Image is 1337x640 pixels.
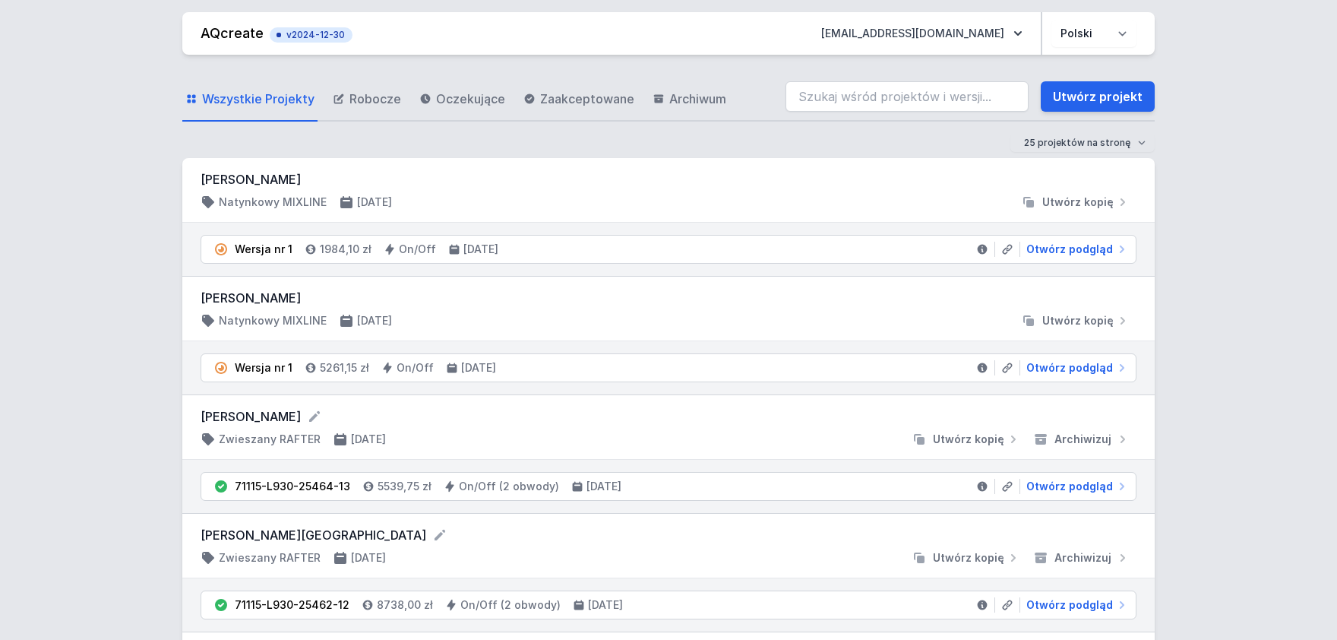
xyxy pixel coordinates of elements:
[219,432,321,447] h4: Zwieszany RAFTER
[416,78,508,122] a: Oczekujące
[235,597,349,613] div: 71115-L930-25462-12
[650,78,729,122] a: Archiwum
[201,526,1136,544] form: [PERSON_NAME][GEOGRAPHIC_DATA]
[377,597,433,613] h4: 8738,00 zł
[201,289,1136,307] h3: [PERSON_NAME]
[202,90,314,108] span: Wszystkie Projekty
[235,479,350,494] div: 71115-L930-25464-13
[1020,360,1130,375] a: Otwórz podgląd
[351,550,386,566] h4: [DATE]
[432,528,447,543] button: Edytuj nazwę projektu
[201,407,1136,426] form: [PERSON_NAME]
[460,597,561,613] h4: On/Off (2 obwody)
[586,479,621,494] h4: [DATE]
[201,170,1136,189] h3: [PERSON_NAME]
[1026,479,1113,494] span: Otwórz podgląd
[461,360,496,375] h4: [DATE]
[669,90,726,108] span: Archiwum
[1020,242,1130,257] a: Otwórz podgląd
[906,432,1027,447] button: Utwórz kopię
[785,81,1029,112] input: Szukaj wśród projektów i wersji...
[213,242,229,257] img: pending.svg
[270,24,352,43] button: v2024-12-30
[378,479,431,494] h4: 5539,75 zł
[1020,597,1130,613] a: Otwórz podgląd
[1051,20,1136,47] select: Wybierz język
[906,550,1027,566] button: Utwórz kopię
[219,313,327,328] h4: Natynkowy MIXLINE
[201,25,264,41] a: AQcreate
[933,550,1004,566] span: Utwórz kopię
[330,78,404,122] a: Robocze
[320,242,371,257] h4: 1984,10 zł
[219,195,327,210] h4: Natynkowy MIXLINE
[320,360,369,375] h4: 5261,15 zł
[1042,313,1114,328] span: Utwórz kopię
[213,360,229,375] img: pending.svg
[357,313,392,328] h4: [DATE]
[1054,550,1111,566] span: Archiwizuj
[809,20,1035,47] button: [EMAIL_ADDRESS][DOMAIN_NAME]
[235,242,292,257] div: Wersja nr 1
[235,360,292,375] div: Wersja nr 1
[182,78,318,122] a: Wszystkie Projekty
[1026,360,1113,375] span: Otwórz podgląd
[1020,479,1130,494] a: Otwórz podgląd
[357,195,392,210] h4: [DATE]
[1015,195,1136,210] button: Utwórz kopię
[463,242,498,257] h4: [DATE]
[1027,432,1136,447] button: Archiwizuj
[1027,550,1136,566] button: Archiwizuj
[436,90,505,108] span: Oczekujące
[1042,195,1114,210] span: Utwórz kopię
[933,432,1004,447] span: Utwórz kopię
[397,360,434,375] h4: On/Off
[1041,81,1155,112] a: Utwórz projekt
[219,550,321,566] h4: Zwieszany RAFTER
[307,409,322,424] button: Edytuj nazwę projektu
[399,242,436,257] h4: On/Off
[1054,432,1111,447] span: Archiwizuj
[1026,597,1113,613] span: Otwórz podgląd
[277,29,345,41] span: v2024-12-30
[540,90,634,108] span: Zaakceptowane
[1026,242,1113,257] span: Otwórz podgląd
[459,479,559,494] h4: On/Off (2 obwody)
[1015,313,1136,328] button: Utwórz kopię
[351,432,386,447] h4: [DATE]
[588,597,623,613] h4: [DATE]
[349,90,401,108] span: Robocze
[520,78,637,122] a: Zaakceptowane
